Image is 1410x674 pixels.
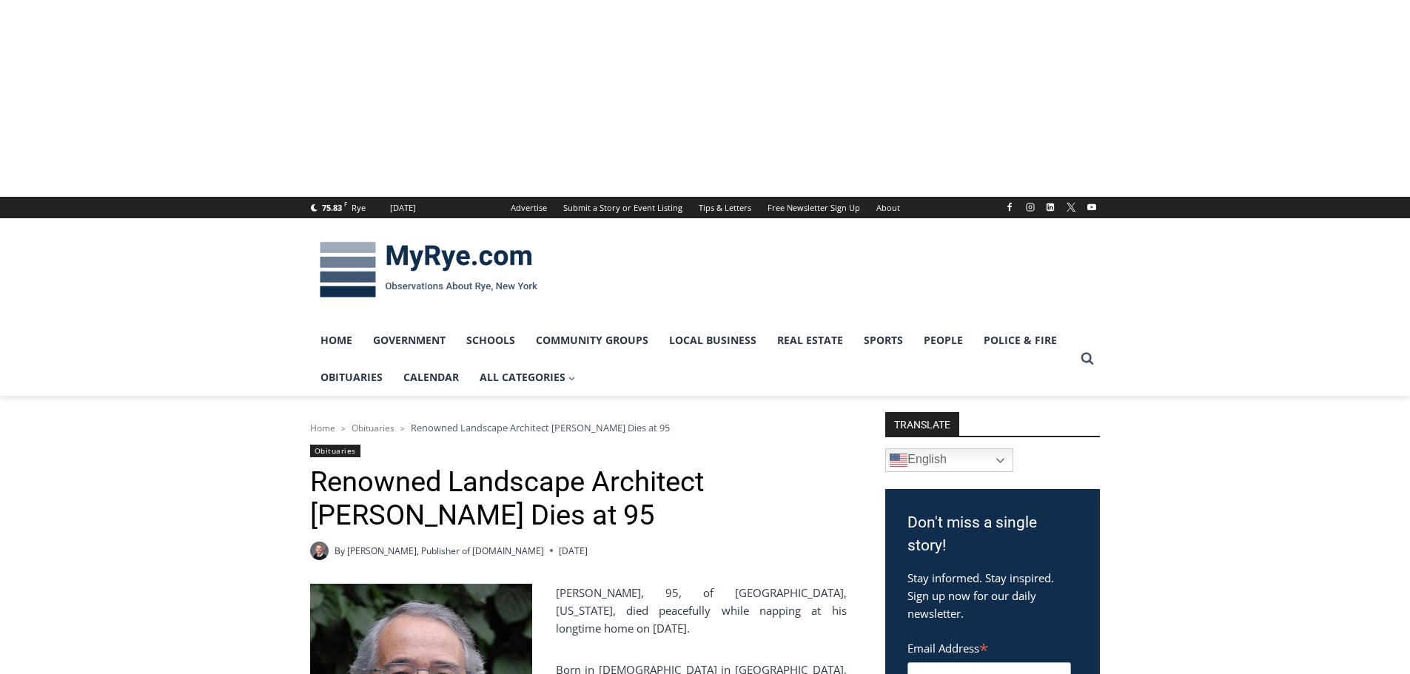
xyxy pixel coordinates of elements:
[1021,198,1039,216] a: Instagram
[352,201,366,215] div: Rye
[973,322,1067,359] a: Police & Fire
[480,369,576,385] span: All Categories
[1001,198,1018,216] a: Facebook
[1074,346,1101,372] button: View Search Form
[767,322,853,359] a: Real Estate
[347,545,544,557] a: [PERSON_NAME], Publisher of [DOMAIN_NAME]
[352,422,395,434] a: Obituaries
[885,448,1013,472] a: English
[503,197,555,218] a: Advertise
[310,422,335,434] a: Home
[310,542,329,560] a: Author image
[868,197,908,218] a: About
[363,322,456,359] a: Government
[853,322,913,359] a: Sports
[885,412,959,436] strong: TRANSLATE
[322,202,342,213] span: 75.83
[469,359,586,396] a: All Categories
[400,423,405,434] span: >
[456,322,526,359] a: Schools
[310,465,847,533] h1: Renowned Landscape Architect [PERSON_NAME] Dies at 95
[913,322,973,359] a: People
[310,322,363,359] a: Home
[659,322,767,359] a: Local Business
[1083,198,1101,216] a: YouTube
[310,322,1074,397] nav: Primary Navigation
[393,359,469,396] a: Calendar
[390,201,416,215] div: [DATE]
[526,322,659,359] a: Community Groups
[411,421,670,434] span: Renowned Landscape Architect [PERSON_NAME] Dies at 95
[310,420,847,435] nav: Breadcrumbs
[341,423,346,434] span: >
[559,544,588,558] time: [DATE]
[344,200,347,208] span: F
[310,359,393,396] a: Obituaries
[555,197,691,218] a: Submit a Story or Event Listing
[759,197,868,218] a: Free Newsletter Sign Up
[310,445,360,457] a: Obituaries
[503,197,908,218] nav: Secondary Navigation
[335,544,345,558] span: By
[907,569,1078,622] p: Stay informed. Stay inspired. Sign up now for our daily newsletter.
[1041,198,1059,216] a: Linkedin
[1062,198,1080,216] a: X
[907,633,1071,660] label: Email Address
[310,232,547,309] img: MyRye.com
[907,511,1078,558] h3: Don't miss a single story!
[691,197,759,218] a: Tips & Letters
[310,584,847,637] p: [PERSON_NAME], 95, of [GEOGRAPHIC_DATA], [US_STATE], died peacefully while napping at his longtim...
[890,451,907,469] img: en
